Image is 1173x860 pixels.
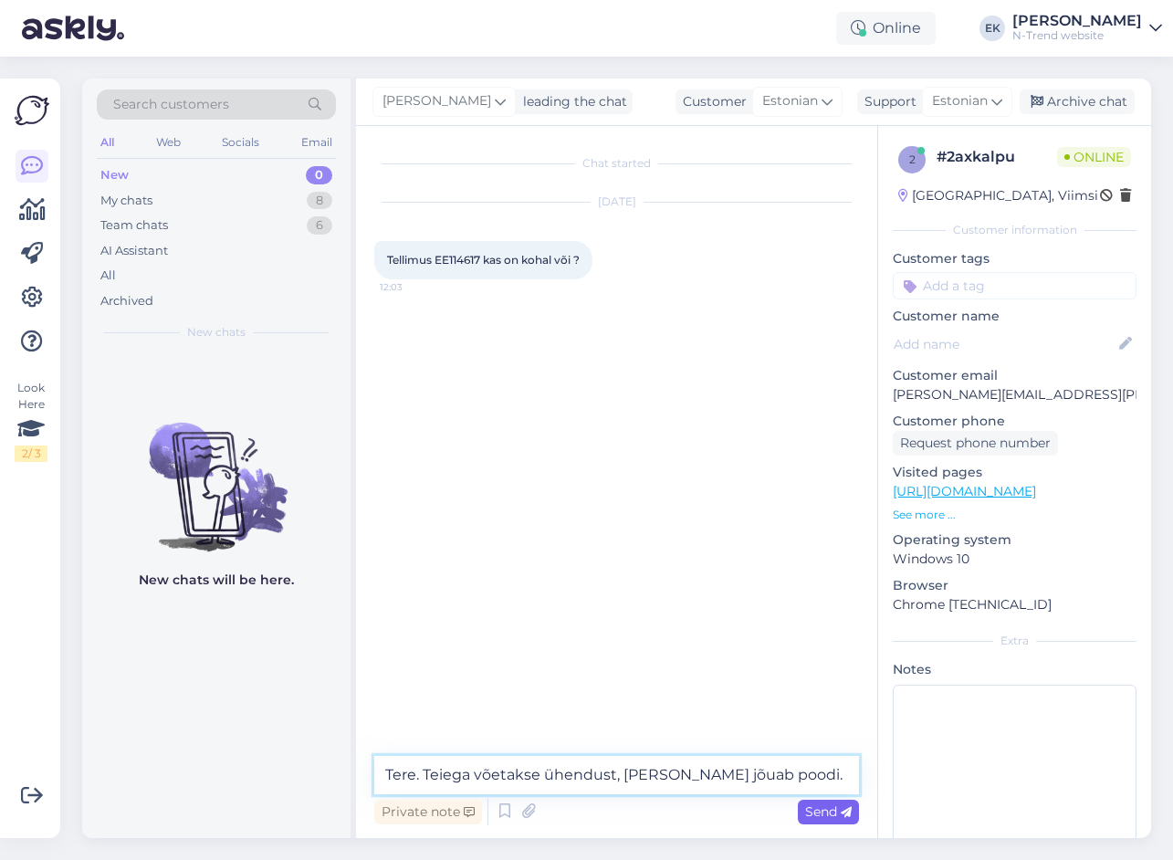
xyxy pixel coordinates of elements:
[1057,147,1131,167] span: Online
[893,576,1136,595] p: Browser
[374,155,859,172] div: Chat started
[893,633,1136,649] div: Extra
[909,152,916,166] span: 2
[893,595,1136,614] p: Chrome [TECHNICAL_ID]
[893,272,1136,299] input: Add a tag
[380,280,448,294] span: 12:03
[218,131,263,154] div: Socials
[374,800,482,824] div: Private note
[893,463,1136,482] p: Visited pages
[15,380,47,462] div: Look Here
[113,95,229,114] span: Search customers
[100,192,152,210] div: My chats
[306,166,332,184] div: 0
[100,242,168,260] div: AI Assistant
[676,92,747,111] div: Customer
[382,91,491,111] span: [PERSON_NAME]
[893,222,1136,238] div: Customer information
[298,131,336,154] div: Email
[374,756,859,794] textarea: Tere. Teiega võetakse ühendust, [PERSON_NAME] jõuab poodi.
[893,366,1136,385] p: Customer email
[139,571,294,590] p: New chats will be here.
[1012,28,1142,43] div: N-Trend website
[387,253,580,267] span: Tellimus EE114617 kas on kohal või ?
[937,146,1057,168] div: # 2axkalpu
[893,385,1136,404] p: [PERSON_NAME][EMAIL_ADDRESS][PERSON_NAME][DOMAIN_NAME]
[1012,14,1142,28] div: [PERSON_NAME]
[893,660,1136,679] p: Notes
[100,216,168,235] div: Team chats
[893,507,1136,523] p: See more ...
[152,131,184,154] div: Web
[307,216,332,235] div: 6
[82,390,351,554] img: No chats
[893,249,1136,268] p: Customer tags
[893,412,1136,431] p: Customer phone
[307,192,332,210] div: 8
[762,91,818,111] span: Estonian
[15,446,47,462] div: 2 / 3
[1012,14,1162,43] a: [PERSON_NAME]N-Trend website
[857,92,916,111] div: Support
[100,166,129,184] div: New
[805,803,852,820] span: Send
[516,92,627,111] div: leading the chat
[932,91,988,111] span: Estonian
[893,530,1136,550] p: Operating system
[898,186,1098,205] div: [GEOGRAPHIC_DATA], Viimsi
[893,307,1136,326] p: Customer name
[15,93,49,128] img: Askly Logo
[893,431,1058,456] div: Request phone number
[187,324,246,341] span: New chats
[1020,89,1135,114] div: Archive chat
[979,16,1005,41] div: EK
[893,483,1036,499] a: [URL][DOMAIN_NAME]
[97,131,118,154] div: All
[100,267,116,285] div: All
[100,292,153,310] div: Archived
[374,194,859,210] div: [DATE]
[894,334,1115,354] input: Add name
[893,550,1136,569] p: Windows 10
[836,12,936,45] div: Online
